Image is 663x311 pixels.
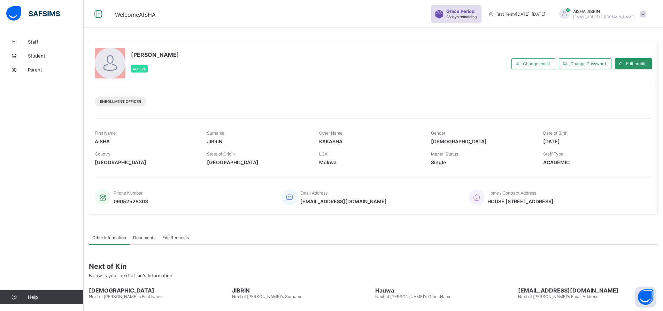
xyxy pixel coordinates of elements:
[431,138,533,144] span: [DEMOGRAPHIC_DATA]
[207,130,224,136] span: Surname
[28,39,84,45] span: Staff
[375,294,452,299] span: Next of [PERSON_NAME]'s Other Name
[319,159,421,165] span: Mokwa
[89,262,658,271] span: Next of Kin
[300,190,327,196] span: Email Address
[131,51,179,58] span: [PERSON_NAME]
[89,287,229,294] span: [DEMOGRAPHIC_DATA]
[573,15,635,19] span: [EMAIL_ADDRESS][DOMAIN_NAME]
[95,159,196,165] span: [GEOGRAPHIC_DATA]
[207,138,309,144] span: JIBRIN
[488,12,545,17] span: session/term information
[518,294,598,299] span: Next of [PERSON_NAME]'s Email Address
[375,287,515,294] span: Hauwa
[435,10,444,18] img: sticker-purple.71386a28dfed39d6af7621340158ba97.svg
[89,273,172,278] span: Below is your next of kin's Information
[162,235,189,240] span: Edit Requests
[446,9,475,14] span: Grace Period
[487,198,554,204] span: HOUSE [STREET_ADDRESS]
[95,151,110,157] span: Country
[543,130,568,136] span: Date of Birth
[446,15,477,19] span: 28 days remaining
[487,190,536,196] span: Home / Contract Address
[89,294,163,299] span: Next of [PERSON_NAME]'s First Name
[95,138,196,144] span: AISHA
[319,151,327,157] span: LGA
[543,138,645,144] span: [DATE]
[431,151,458,157] span: Marital Status
[232,294,302,299] span: Next of [PERSON_NAME]'s Surname
[28,67,84,73] span: Parent
[543,159,645,165] span: ACADEMIC
[573,9,635,14] span: AISHA JIBRIN
[114,190,142,196] span: Phone Number
[115,11,156,18] span: Welcome AISHA
[133,67,146,71] span: Active
[552,8,650,20] div: AISHAJIBRIN
[431,130,445,136] span: Gender
[133,235,155,240] span: Documents
[28,294,83,300] span: Help
[431,159,533,165] span: Single
[92,235,126,240] span: Other Information
[635,287,656,308] button: Open asap
[319,130,342,136] span: Other Name
[207,151,235,157] span: State of Origin
[319,138,421,144] span: KAKASHA
[626,61,647,66] span: Edit profile
[543,151,563,157] span: Staff Type
[95,130,116,136] span: First Name
[100,99,141,104] span: Enrollment Officer
[518,287,658,294] span: [EMAIL_ADDRESS][DOMAIN_NAME]
[28,53,84,59] span: Student
[300,198,387,204] span: [EMAIL_ADDRESS][DOMAIN_NAME]
[114,198,148,204] span: 09052528303
[570,61,606,66] span: Change Password
[207,159,309,165] span: [GEOGRAPHIC_DATA]
[232,287,372,294] span: JIBRIN
[6,6,60,21] img: safsims
[523,61,550,66] span: Change email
